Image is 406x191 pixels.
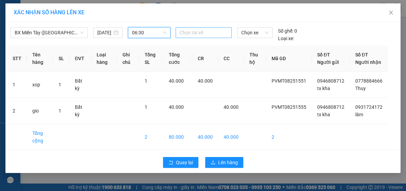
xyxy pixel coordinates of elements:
[132,28,167,38] span: 06:30
[59,82,61,87] span: 1
[27,46,53,72] th: Tên hàng
[244,46,266,72] th: Thu hộ
[317,104,344,110] span: 0946808712
[169,104,184,110] span: 40.000
[355,52,368,57] span: Số ĐT
[163,157,198,168] button: rollbackQuay lại
[355,104,383,110] span: 0931724172
[317,112,330,117] span: tx kha
[224,104,239,110] span: 40.000
[168,160,173,166] span: rollback
[163,124,192,150] td: 80.000
[205,157,243,168] button: uploadLên hàng
[176,159,193,166] span: Quay lại
[117,46,139,72] th: Ghi chú
[59,108,61,114] span: 1
[163,46,192,72] th: Tổng cước
[27,124,53,150] td: Tổng cộng
[388,10,394,15] span: close
[218,159,238,166] span: Lên hàng
[139,124,163,150] td: 2
[27,72,53,98] td: xop
[69,98,91,124] td: Bất kỳ
[7,46,27,72] th: STT
[317,86,330,91] span: tx kha
[266,46,312,72] th: Mã GD
[317,52,330,57] span: Số ĐT
[355,112,363,117] span: lâm
[211,160,215,166] span: upload
[272,78,306,84] span: PVMT08251551
[69,72,91,98] td: Bất kỳ
[381,3,401,22] button: Close
[14,9,84,16] span: XÁC NHẬN SỐ HÀNG LÊN XE
[91,46,117,72] th: Loại hàng
[198,78,213,84] span: 40.000
[355,86,366,91] span: Thuy
[69,46,91,72] th: ĐVT
[278,27,297,35] div: 0
[241,28,269,38] span: Chọn xe
[169,78,184,84] span: 40.000
[278,35,294,42] span: Loại xe:
[355,59,381,65] span: Người nhận
[218,124,244,150] td: 40.000
[97,29,112,36] input: 13/08/2025
[192,46,218,72] th: CR
[7,98,27,124] td: 2
[317,78,344,84] span: 0946808712
[7,72,27,98] td: 1
[145,78,147,84] span: 1
[218,46,244,72] th: CC
[266,124,312,150] td: 2
[355,78,383,84] span: 0778884666
[139,46,163,72] th: Tổng SL
[272,104,306,110] span: PVMT08251555
[278,27,293,35] span: Số ghế:
[27,98,53,124] td: gio
[192,124,218,150] td: 40.000
[317,59,339,65] span: Người gửi
[145,104,147,110] span: 1
[15,28,84,38] span: BX Miền Tây (Hàng Ngoài)
[53,46,69,72] th: SL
